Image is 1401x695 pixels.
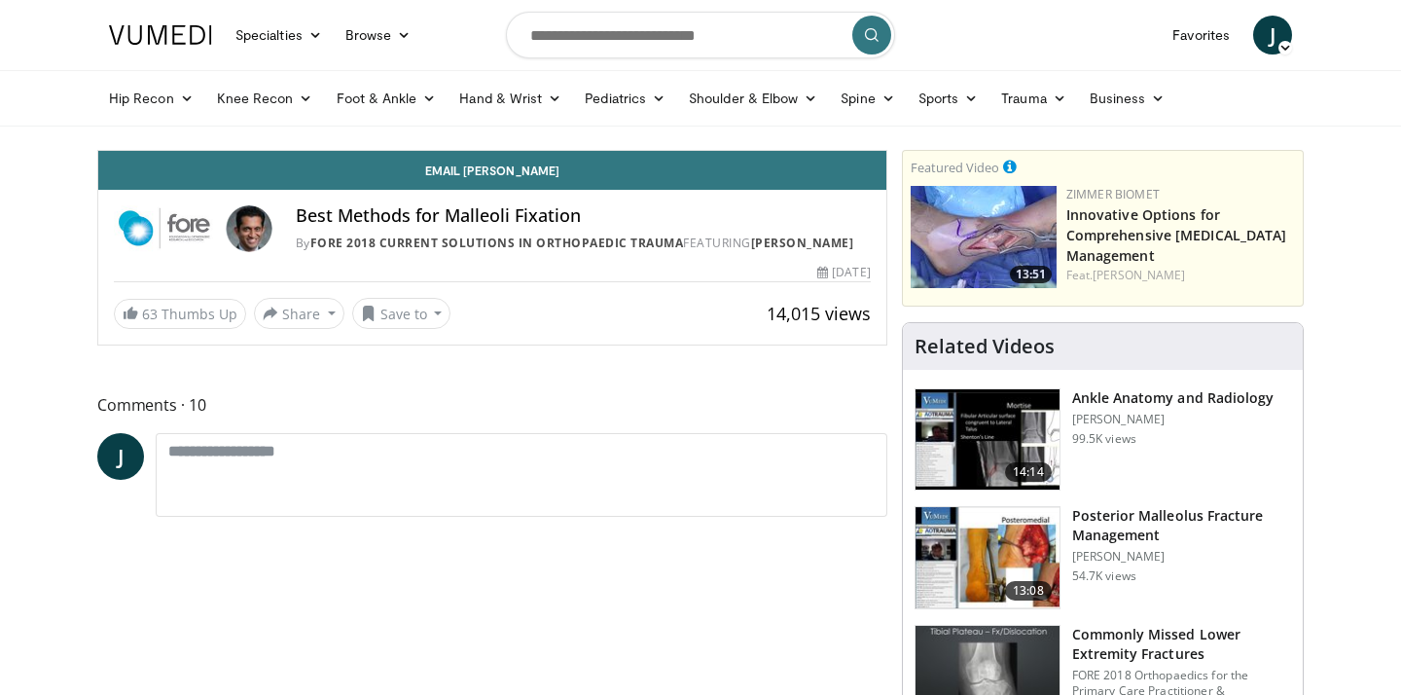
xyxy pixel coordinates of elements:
[573,79,677,118] a: Pediatrics
[1072,506,1291,545] h3: Posterior Malleolus Fracture Management
[506,12,895,58] input: Search topics, interventions
[98,151,886,190] a: Email [PERSON_NAME]
[1005,581,1052,601] span: 13:08
[114,205,218,252] img: FORE 2018 Current Solutions in Orthopaedic Trauma
[1005,462,1052,482] span: 14:14
[911,186,1057,288] a: 13:51
[677,79,829,118] a: Shoulder & Elbow
[109,25,212,45] img: VuMedi Logo
[205,79,325,118] a: Knee Recon
[989,79,1078,118] a: Trauma
[325,79,449,118] a: Foot & Ankle
[1072,388,1275,408] h3: Ankle Anatomy and Radiology
[352,298,451,329] button: Save to
[916,507,1060,608] img: 50e07c4d-707f-48cd-824d-a6044cd0d074.150x105_q85_crop-smart_upscale.jpg
[1072,412,1275,427] p: [PERSON_NAME]
[97,433,144,480] a: J
[97,392,887,418] span: Comments 10
[751,235,854,251] a: [PERSON_NAME]
[296,205,871,227] h4: Best Methods for Malleoli Fixation
[1072,549,1291,565] p: [PERSON_NAME]
[448,79,573,118] a: Hand & Wrist
[114,299,246,329] a: 63 Thumbs Up
[142,305,158,323] span: 63
[817,264,870,281] div: [DATE]
[1093,267,1185,283] a: [PERSON_NAME]
[334,16,423,55] a: Browse
[1072,568,1136,584] p: 54.7K views
[1066,267,1295,284] div: Feat.
[1161,16,1241,55] a: Favorites
[907,79,990,118] a: Sports
[1066,205,1287,265] a: Innovative Options for Comprehensive [MEDICAL_DATA] Management
[97,79,205,118] a: Hip Recon
[226,205,272,252] img: Avatar
[296,235,871,252] div: By FEATURING
[224,16,334,55] a: Specialties
[1078,79,1177,118] a: Business
[1072,431,1136,447] p: 99.5K views
[1253,16,1292,55] a: J
[1010,266,1052,283] span: 13:51
[310,235,684,251] a: FORE 2018 Current Solutions in Orthopaedic Trauma
[911,186,1057,288] img: ce164293-0bd9-447d-b578-fc653e6584c8.150x105_q85_crop-smart_upscale.jpg
[916,389,1060,491] img: d079e22e-f623-40f6-8657-94e85635e1da.150x105_q85_crop-smart_upscale.jpg
[829,79,906,118] a: Spine
[767,302,871,325] span: 14,015 views
[1072,625,1291,664] h3: Commonly Missed Lower Extremity Fractures
[915,388,1291,492] a: 14:14 Ankle Anatomy and Radiology [PERSON_NAME] 99.5K views
[1066,186,1160,202] a: Zimmer Biomet
[915,335,1055,358] h4: Related Videos
[254,298,344,329] button: Share
[915,506,1291,609] a: 13:08 Posterior Malleolus Fracture Management [PERSON_NAME] 54.7K views
[911,159,999,176] small: Featured Video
